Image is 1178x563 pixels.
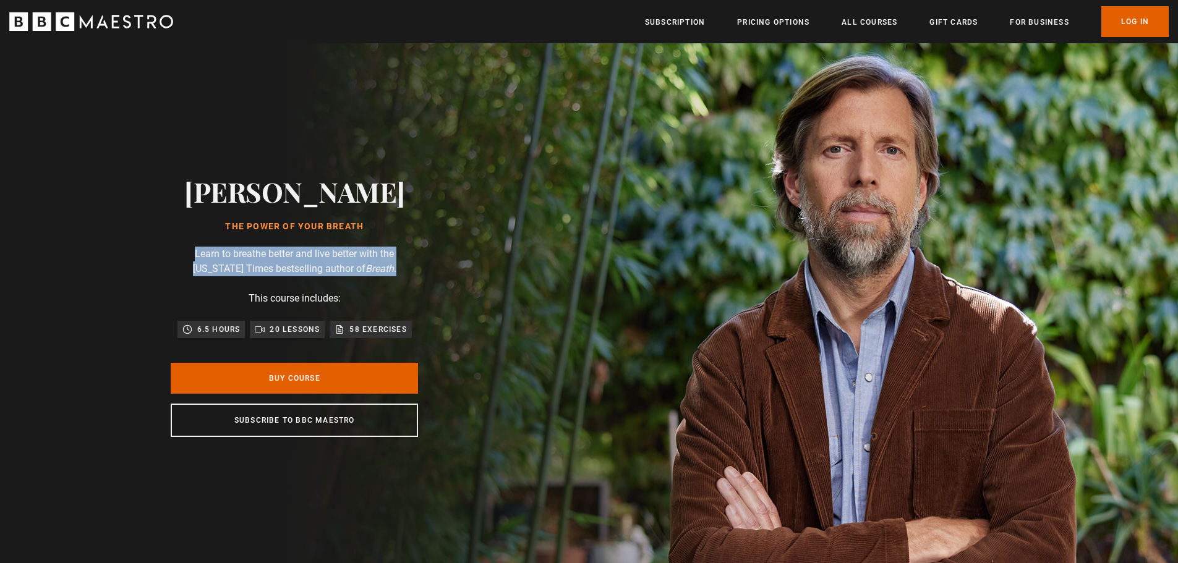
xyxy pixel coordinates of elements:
h2: [PERSON_NAME] [184,176,405,207]
i: Breath [365,263,394,274]
a: Log In [1101,6,1169,37]
a: Subscription [645,16,705,28]
a: Subscribe to BBC Maestro [171,404,418,437]
svg: BBC Maestro [9,12,173,31]
p: 20 lessons [270,323,320,336]
a: For business [1010,16,1069,28]
a: Gift Cards [929,16,978,28]
p: Learn to breathe better and live better with the [US_STATE] Times bestselling author of . [171,247,418,276]
p: 58 exercises [349,323,406,336]
p: This course includes: [249,291,341,306]
h1: The Power of Your Breath [184,222,405,232]
nav: Primary [645,6,1169,37]
p: 6.5 hours [197,323,241,336]
a: Pricing Options [737,16,809,28]
a: All Courses [842,16,897,28]
a: Buy Course [171,363,418,394]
